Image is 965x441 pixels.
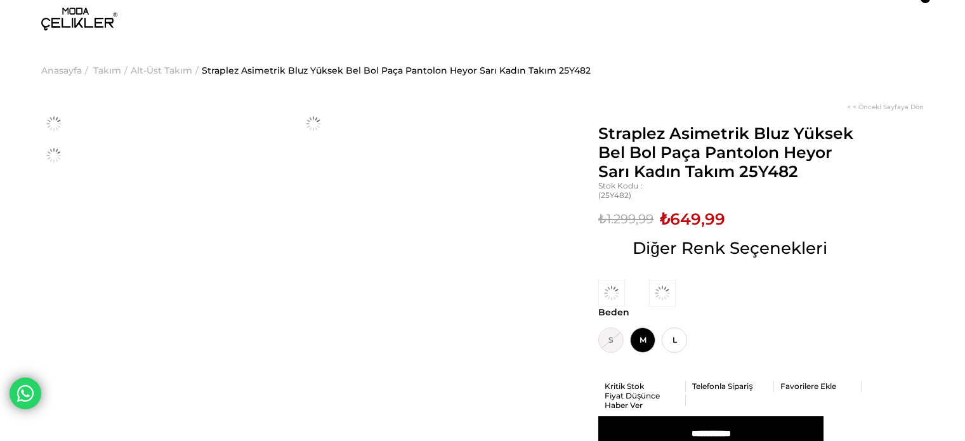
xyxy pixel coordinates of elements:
span: L [662,327,687,353]
span: Kritik Stok [605,381,644,391]
span: Telefonla Sipariş [692,381,752,391]
a: < < Önceki Sayfaya Dön [847,103,924,111]
img: Straplez Asimetrik Bluz Yüksek Bel Bol Paça Pantolon Heyor Pembe Kadın Takım 25Y482 [649,280,676,306]
img: Heyor takım 25Y482 [41,143,67,168]
img: logo [41,8,117,30]
span: ₺649,99 [660,209,725,228]
li: > [41,38,91,103]
span: (25Y482) [598,181,862,200]
span: S [598,327,624,353]
span: Beden [598,306,862,318]
img: Heyor takım 25Y482 [41,111,67,136]
a: Favorilere Ekle [780,381,855,391]
img: Heyor takım 25Y482 [301,111,326,136]
a: Telefonla Sipariş [692,381,767,391]
span: Favorilere Ekle [780,381,836,391]
span: M [630,327,655,353]
a: Kritik Stok [605,381,679,391]
span: Diğer Renk Seçenekleri [633,238,827,258]
a: Takım [93,38,121,103]
a: Fiyat Düşünce Haber Ver [605,391,679,410]
span: ₺1.299,99 [598,209,653,228]
li: > [93,38,131,103]
a: Alt-Üst Takım [131,38,192,103]
a: Straplez Asimetrik Bluz Yüksek Bel Bol Paça Pantolon Heyor Sarı Kadın Takım 25Y482 [202,38,591,103]
span: Straplez Asimetrik Bluz Yüksek Bel Bol Paça Pantolon Heyor Sarı Kadın Takım 25Y482 [598,124,862,181]
a: Anasayfa [41,38,82,103]
img: Straplez Asimetrik Bluz Yüksek Bel Bol Paça Pantolon Heyor Mavi Kadın Takım 25Y482 [598,280,625,306]
li: > [131,38,202,103]
span: Stok Kodu [598,181,862,190]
